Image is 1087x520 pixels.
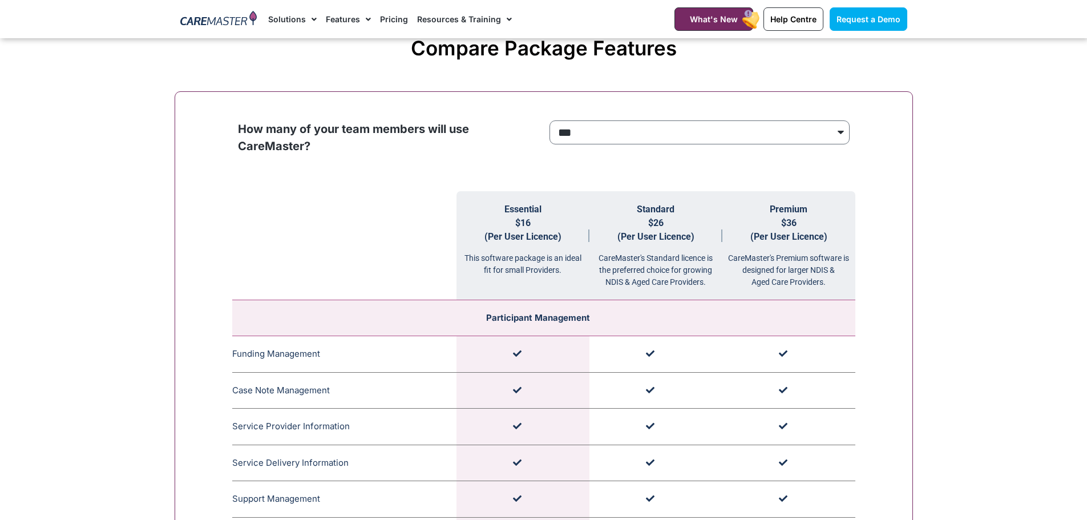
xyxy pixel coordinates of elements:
[722,244,855,288] div: CareMaster's Premium software is designed for larger NDIS & Aged Care Providers.
[770,14,817,24] span: Help Centre
[180,36,907,60] h2: Compare Package Features
[484,217,561,242] span: $16 (Per User Licence)
[232,336,456,373] td: Funding Management
[690,14,738,24] span: What's New
[456,244,589,276] div: This software package is an ideal fit for small Providers.
[589,191,722,300] th: Standard
[232,409,456,445] td: Service Provider Information
[486,312,590,323] span: Participant Management
[763,7,823,31] a: Help Centre
[232,481,456,518] td: Support Management
[837,14,900,24] span: Request a Demo
[589,244,722,288] div: CareMaster's Standard licence is the preferred choice for growing NDIS & Aged Care Providers.
[180,11,257,28] img: CareMaster Logo
[750,217,827,242] span: $36 (Per User Licence)
[456,191,589,300] th: Essential
[722,191,855,300] th: Premium
[232,372,456,409] td: Case Note Management
[830,7,907,31] a: Request a Demo
[617,217,694,242] span: $26 (Per User Licence)
[674,7,753,31] a: What's New
[238,120,538,155] p: How many of your team members will use CareMaster?
[232,445,456,481] td: Service Delivery Information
